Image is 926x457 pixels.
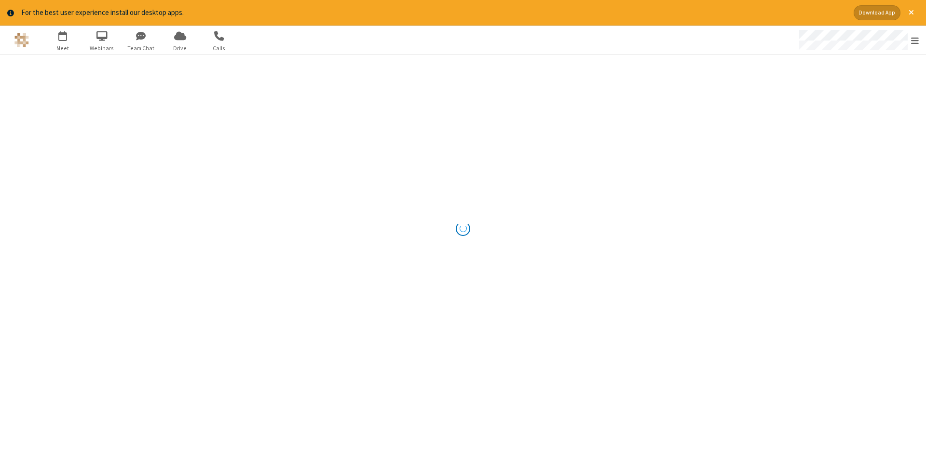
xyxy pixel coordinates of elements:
button: Close alert [904,5,919,20]
div: For the best user experience install our desktop apps. [21,7,846,18]
button: Download App [854,5,900,20]
span: Meet [45,44,81,53]
span: Webinars [84,44,120,53]
span: Team Chat [123,44,159,53]
div: Open menu [790,26,926,55]
iframe: Chat [902,432,919,450]
span: Calls [201,44,237,53]
span: Drive [162,44,198,53]
img: QA Selenium DO NOT DELETE OR CHANGE [14,33,29,47]
button: Logo [3,26,40,55]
